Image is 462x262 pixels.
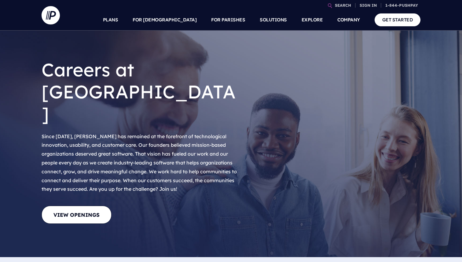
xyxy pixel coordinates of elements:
[260,9,287,31] a: SOLUTIONS
[375,13,421,26] a: GET STARTED
[302,9,323,31] a: EXPLORE
[42,206,112,224] a: View Openings
[337,9,360,31] a: COMPANY
[133,9,196,31] a: FOR [DEMOGRAPHIC_DATA]
[42,133,237,192] span: Since [DATE], [PERSON_NAME] has remained at the forefront of technological innovation, usability,...
[103,9,118,31] a: PLANS
[42,54,240,130] h1: Careers at [GEOGRAPHIC_DATA]
[211,9,245,31] a: FOR PARISHES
